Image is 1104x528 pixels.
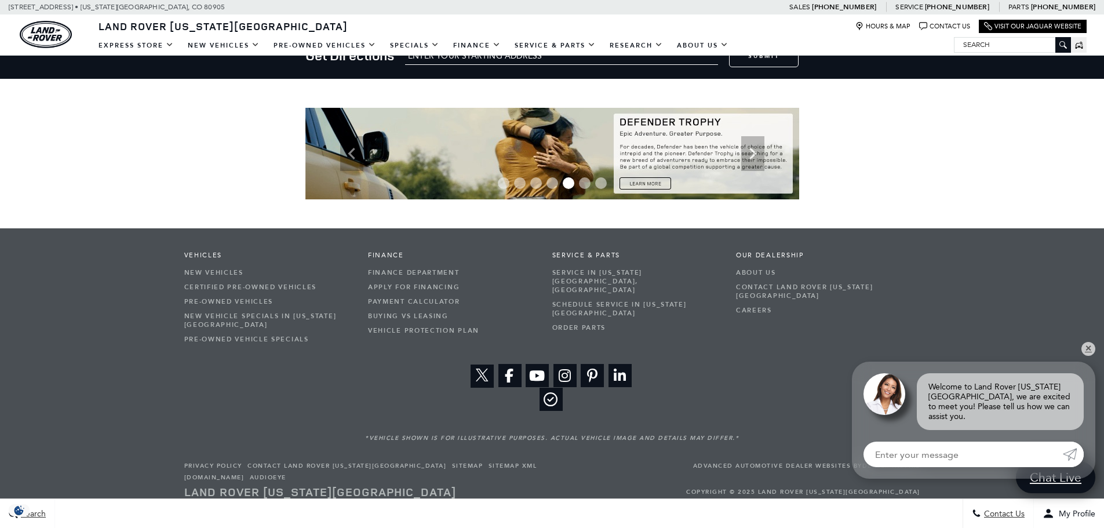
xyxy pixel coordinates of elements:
[305,45,394,64] span: Get Directions
[498,177,509,189] span: Go to slide 1
[1054,509,1095,519] span: My Profile
[184,434,920,443] div: *Vehicle shown is for illustrative purposes. Actual vehicle image and details may differ.*
[184,462,242,470] a: Privacy Policy
[383,35,446,56] a: Specials
[863,442,1063,467] input: Enter your message
[855,22,910,31] a: Hours & Map
[498,364,522,387] a: Open Facebook in a new window
[508,35,603,56] a: Service & Parts
[563,177,574,189] span: Go to slide 5
[20,21,72,48] a: land-rover
[184,280,351,294] a: Certified Pre-Owned Vehicles
[184,474,245,482] a: [DOMAIN_NAME]
[514,177,526,189] span: Go to slide 2
[340,136,363,171] div: Previous
[919,22,970,31] a: Contact Us
[250,474,286,482] a: AudioEye
[812,2,876,12] a: [PHONE_NUMBER]
[789,3,810,11] span: Sales
[1063,442,1084,467] a: Submit
[184,252,351,260] span: Vehicles
[736,303,903,318] a: Careers
[181,35,267,56] a: New Vehicles
[368,280,535,294] a: Apply for Financing
[863,373,905,415] img: Agent profile photo
[553,364,577,387] a: Open Instagram in a new window
[446,35,508,56] a: Finance
[305,108,799,199] img: Defender Trophy is searching for a new breed of adventurers
[92,19,355,33] a: Land Rover [US_STATE][GEOGRAPHIC_DATA]
[954,38,1070,52] input: Search
[686,483,920,501] span: Copyright © 2025 Land Rover [US_STATE][GEOGRAPHIC_DATA]
[92,35,735,56] nav: Main Navigation
[6,504,32,516] section: Click to Open Cookie Consent Modal
[184,294,351,309] a: Pre-Owned Vehicles
[693,460,920,472] span: Advanced Automotive Dealer Websites by
[609,364,632,387] a: Open Linkedin in a new window
[581,364,604,387] a: Open Pinterest-p in a new window
[895,3,923,11] span: Service
[368,294,535,309] a: Payment Calculator
[579,177,591,189] span: Go to slide 6
[452,462,483,470] a: Sitemap
[20,21,72,48] img: Land Rover
[526,364,549,387] a: Open Youtube-play in a new window
[552,321,719,335] a: Order Parts
[552,252,719,260] span: Service & Parts
[981,509,1025,519] span: Contact Us
[984,22,1081,31] a: Visit Our Jaguar Website
[9,3,225,11] a: [STREET_ADDRESS] • [US_STATE][GEOGRAPHIC_DATA], CO 80905
[729,45,799,67] button: Submit
[736,252,903,260] span: Our Dealership
[489,462,537,470] a: Sitemap XML
[368,252,535,260] span: Finance
[471,365,494,388] a: Open Twitter in a new window
[670,35,735,56] a: About Us
[925,2,989,12] a: [PHONE_NUMBER]
[595,177,607,189] span: Go to slide 7
[368,265,535,280] a: Finance Department
[184,484,456,500] a: Land Rover [US_STATE][GEOGRAPHIC_DATA]
[92,35,181,56] a: EXPRESS STORE
[6,504,32,516] img: Opt-Out Icon
[1034,499,1104,528] button: Open user profile menu
[530,177,542,189] span: Go to slide 3
[368,323,535,338] a: Vehicle Protection Plan
[184,265,351,280] a: New Vehicles
[552,297,719,321] a: Schedule Service in [US_STATE][GEOGRAPHIC_DATA]
[267,35,383,56] a: Pre-Owned Vehicles
[1008,3,1029,11] span: Parts
[184,332,351,347] a: Pre-Owned Vehicle Specials
[405,48,718,65] input: Enter Your Starting Address
[247,462,446,470] a: Contact Land Rover [US_STATE][GEOGRAPHIC_DATA]
[99,19,348,33] span: Land Rover [US_STATE][GEOGRAPHIC_DATA]
[368,309,535,323] a: Buying vs Leasing
[736,280,903,303] a: Contact Land Rover [US_STATE][GEOGRAPHIC_DATA]
[184,309,351,332] a: New Vehicle Specials in [US_STATE][GEOGRAPHIC_DATA]
[736,265,903,280] a: About Us
[603,35,670,56] a: Research
[917,373,1084,430] div: Welcome to Land Rover [US_STATE][GEOGRAPHIC_DATA], we are excited to meet you! Please tell us how...
[552,265,719,297] a: Service in [US_STATE][GEOGRAPHIC_DATA], [GEOGRAPHIC_DATA]
[741,136,764,171] div: Next
[546,177,558,189] span: Go to slide 4
[1031,2,1095,12] a: [PHONE_NUMBER]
